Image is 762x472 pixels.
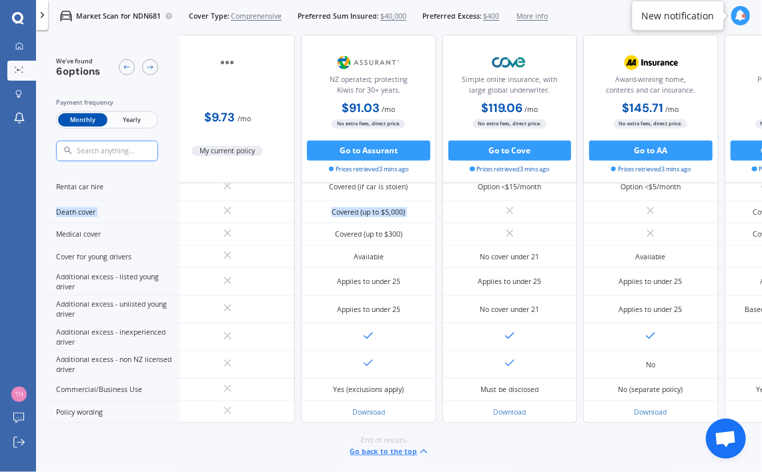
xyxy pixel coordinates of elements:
[56,97,158,107] div: Payment frequency
[329,165,409,174] span: Prices retrieved 3 mins ago
[333,385,404,395] div: Yes (exclusions apply)
[621,182,681,192] div: Option <$5/month
[619,385,683,395] div: No (separate policy)
[448,141,572,161] button: Go to Cove
[480,252,539,262] div: No cover under 21
[666,105,679,114] span: / mo
[310,75,428,100] div: NZ operated; protecting Kiwis for 30+ years.
[589,141,713,161] button: Go to AA
[623,100,664,116] b: $145.71
[646,360,655,370] div: No
[189,11,230,21] span: Cover Type:
[422,11,482,21] span: Preferred Excess:
[619,277,683,287] div: Applies to under 25
[44,246,179,269] div: Cover for young drivers
[337,305,400,315] div: Applies to under 25
[481,100,523,116] b: $119.06
[352,407,385,417] a: Download
[635,407,667,417] a: Download
[350,445,430,457] button: Go back to the top
[525,105,538,114] span: / mo
[231,11,282,21] span: Comprehensive
[382,105,395,114] span: / mo
[451,75,569,100] div: Simple online insurance, with large global underwriter.
[76,147,178,156] input: Search anything...
[44,379,179,401] div: Commercial/Business Use
[204,109,235,125] b: $9.73
[614,119,687,129] span: No extra fees, direct price.
[478,277,541,287] div: Applies to under 25
[332,207,405,217] div: Covered (up to $5,000)
[480,385,538,395] div: Must be disclosed
[480,305,539,315] div: No cover under 21
[354,252,384,262] div: Available
[44,173,179,201] div: Rental car hire
[380,11,406,21] span: $40,000
[76,11,161,21] p: Market Scan for NDN681
[332,119,405,129] span: No extra fees, direct price.
[493,407,526,417] a: Download
[360,435,408,445] span: -End of results-
[194,50,260,75] img: other-insurer.png
[642,9,715,22] div: New notification
[483,11,499,21] span: $400
[44,401,179,424] div: Policy wording
[56,65,100,78] span: 6 options
[44,351,179,379] div: Additional excess - non NZ licensed driver
[342,100,380,116] b: $91.03
[58,113,107,127] span: Monthly
[619,305,683,315] div: Applies to under 25
[298,11,379,21] span: Preferred Sum Insured:
[335,229,402,239] div: Covered (up to $300)
[636,252,666,262] div: Available
[473,119,546,129] span: No extra fees, direct price.
[592,75,710,100] div: Award-winning home, contents and car insurance.
[307,141,430,161] button: Go to Assurant
[44,223,179,246] div: Medical cover
[11,387,27,402] img: 6e92ab9447f34ee1212895bcb19acb55
[107,113,156,127] span: Yearly
[706,419,746,459] div: Open chat
[44,268,179,296] div: Additional excess - listed young driver
[476,50,542,75] img: Cove.webp
[618,50,684,75] img: AA.webp
[192,146,263,156] span: My current policy
[337,277,400,287] div: Applies to under 25
[470,165,550,174] span: Prices retrieved 3 mins ago
[44,296,179,324] div: Additional excess - unlisted young driver
[60,10,72,22] img: car.f15378c7a67c060ca3f3.svg
[478,182,542,192] div: Option <$15/month
[329,182,408,192] div: Covered (if car is stolen)
[44,201,179,224] div: Death cover
[336,50,402,75] img: Assurant.png
[44,323,179,351] div: Additional excess - inexperienced driver
[56,57,100,66] span: We've found
[238,114,251,123] span: / mo
[516,11,548,21] span: More info
[611,165,691,174] span: Prices retrieved 3 mins ago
